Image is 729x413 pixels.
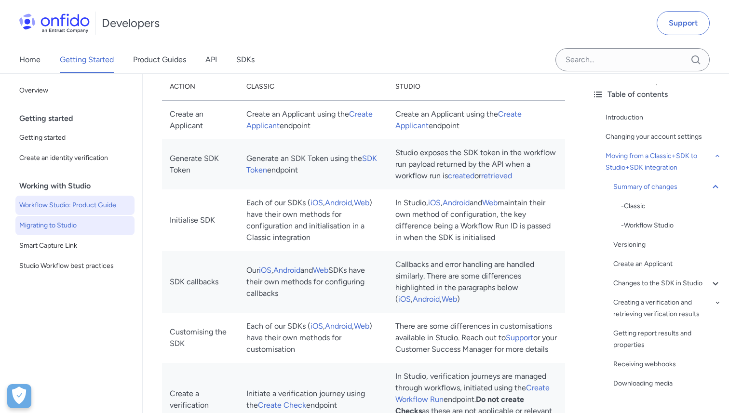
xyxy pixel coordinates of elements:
[310,321,323,331] a: iOS
[162,100,239,139] td: Create an Applicant
[236,46,255,73] a: SDKs
[19,109,138,128] div: Getting started
[606,131,721,143] a: Changing your account settings
[162,251,239,313] td: SDK callbacks
[395,109,522,130] a: Create Applicant
[613,181,721,193] a: Summary of changes
[239,313,388,363] td: Each of our SDKs ( , , ) have their own methods for customisation
[133,46,186,73] a: Product Guides
[239,100,388,139] td: Create an Applicant using the endpoint
[19,132,131,144] span: Getting started
[15,81,135,100] a: Overview
[259,266,271,275] a: iOS
[621,200,721,212] a: -Classic
[239,73,388,101] th: Classic
[613,378,721,389] a: Downloading media
[388,313,565,363] td: There are some differences in customisations available in Studio. Reach out to or your Customer S...
[7,384,31,408] button: Open Preferences
[443,198,470,207] a: Android
[388,251,565,313] td: Callbacks and error handling are handled similarly. There are some differences highlighted in the...
[606,150,721,173] a: Moving from a Classic+SDK to Studio+SDK integration
[239,139,388,189] td: Generate an SDK Token using the endpoint
[481,171,512,180] a: retrieved
[7,384,31,408] div: Cookie Preferences
[246,154,377,174] a: SDK Token
[246,109,373,130] a: Create Applicant
[657,11,710,35] a: Support
[19,85,131,96] span: Overview
[613,328,721,351] a: Getting report results and properties
[621,220,721,231] a: -Workflow Studio
[15,256,135,276] a: Studio Workflow best practices
[19,200,131,211] span: Workflow Studio: Product Guide
[19,260,131,272] span: Studio Workflow best practices
[325,198,352,207] a: Android
[313,266,328,275] a: Web
[613,278,721,289] a: Changes to the SDK in Studio
[15,236,135,255] a: Smart Capture Link
[15,128,135,147] a: Getting started
[613,258,721,270] a: Create an Applicant
[506,333,533,342] a: Support
[15,196,135,215] a: Workflow Studio: Product Guide
[442,294,457,304] a: Web
[205,46,217,73] a: API
[621,200,721,212] div: - Classic
[162,313,239,363] td: Customising the SDK
[413,294,440,304] a: Android
[19,220,131,231] span: Migrating to Studio
[621,220,721,231] div: - Workflow Studio
[354,321,369,331] a: Web
[592,89,721,100] div: Table of contents
[482,198,498,207] a: Web
[354,198,369,207] a: Web
[19,176,138,196] div: Working with Studio
[162,73,239,101] th: Action
[19,152,131,164] span: Create an identity verification
[239,251,388,313] td: Our , and SDKs have their own methods for configuring callbacks
[555,48,710,71] input: Onfido search input field
[428,198,441,207] a: iOS
[388,139,565,189] td: Studio exposes the SDK token in the workflow run payload returned by the API when a workflow run ...
[613,239,721,251] a: Versioning
[15,216,135,235] a: Migrating to Studio
[273,266,300,275] a: Android
[310,198,323,207] a: iOS
[388,189,565,251] td: In Studio, , and maintain their own method of configuration, the key difference being a Workflow ...
[102,15,160,31] h1: Developers
[19,46,40,73] a: Home
[395,383,550,404] a: Create Workflow Run
[613,297,721,320] a: Creating a verification and retrieving verification results
[162,139,239,189] td: Generate SDK Token
[258,400,306,410] a: Create Check
[239,189,388,251] td: Each of our SDKs ( , , ) have their own methods for configuration and initialisation in a Classic...
[325,321,352,331] a: Android
[388,100,565,139] td: Create an Applicant using the endpoint
[19,240,131,252] span: Smart Capture Link
[162,189,239,251] td: Initialise SDK
[60,46,114,73] a: Getting Started
[448,171,474,180] a: created
[388,73,565,101] th: Studio
[613,359,721,370] a: Receiving webhooks
[15,148,135,168] a: Create an identity verification
[398,294,411,304] a: iOS
[19,13,90,33] img: Onfido Logo
[606,112,721,123] a: Introduction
